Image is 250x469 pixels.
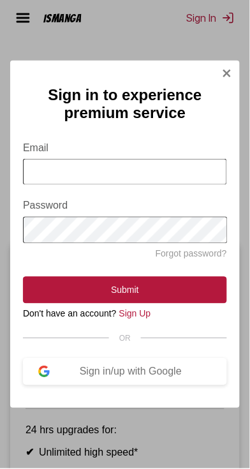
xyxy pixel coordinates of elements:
[38,366,50,378] img: google-logo
[23,359,227,385] button: Sign in/up with Google
[23,200,227,212] label: Password
[156,249,227,259] a: Forgot password?
[23,86,227,122] h2: Sign in to experience premium service
[23,334,227,343] div: OR
[10,61,240,408] div: Sign In Modal
[119,309,151,319] a: Sign Up
[222,68,232,78] img: Close
[23,142,227,154] label: Email
[50,366,212,378] div: Sign in/up with Google
[23,309,227,319] div: Don't have an account?
[23,277,227,304] button: Submit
